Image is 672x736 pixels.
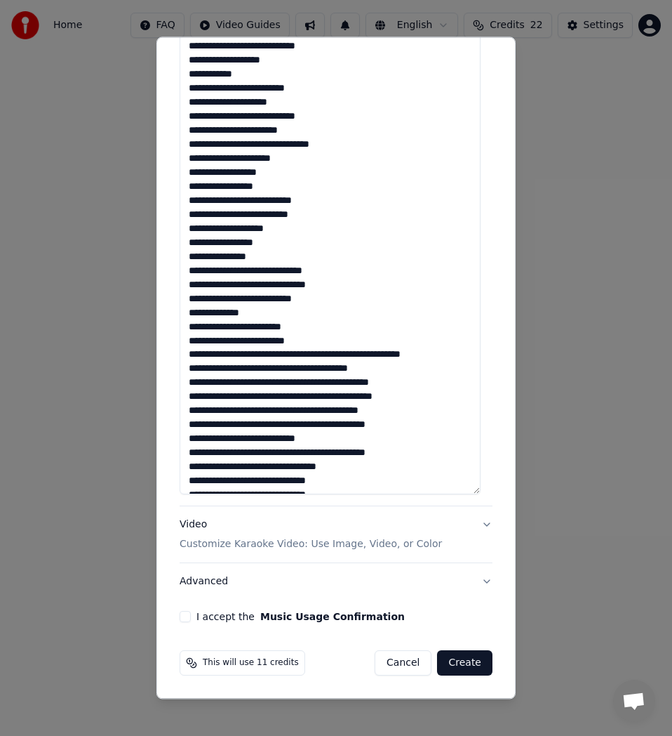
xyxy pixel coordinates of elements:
[437,650,492,676] button: Create
[196,612,405,622] label: I accept the
[180,537,442,551] p: Customize Karaoke Video: Use Image, Video, or Color
[375,650,431,676] button: Cancel
[180,506,492,563] button: VideoCustomize Karaoke Video: Use Image, Video, or Color
[180,518,442,551] div: Video
[260,612,405,622] button: I accept the
[203,657,299,669] span: This will use 11 credits
[180,563,492,600] button: Advanced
